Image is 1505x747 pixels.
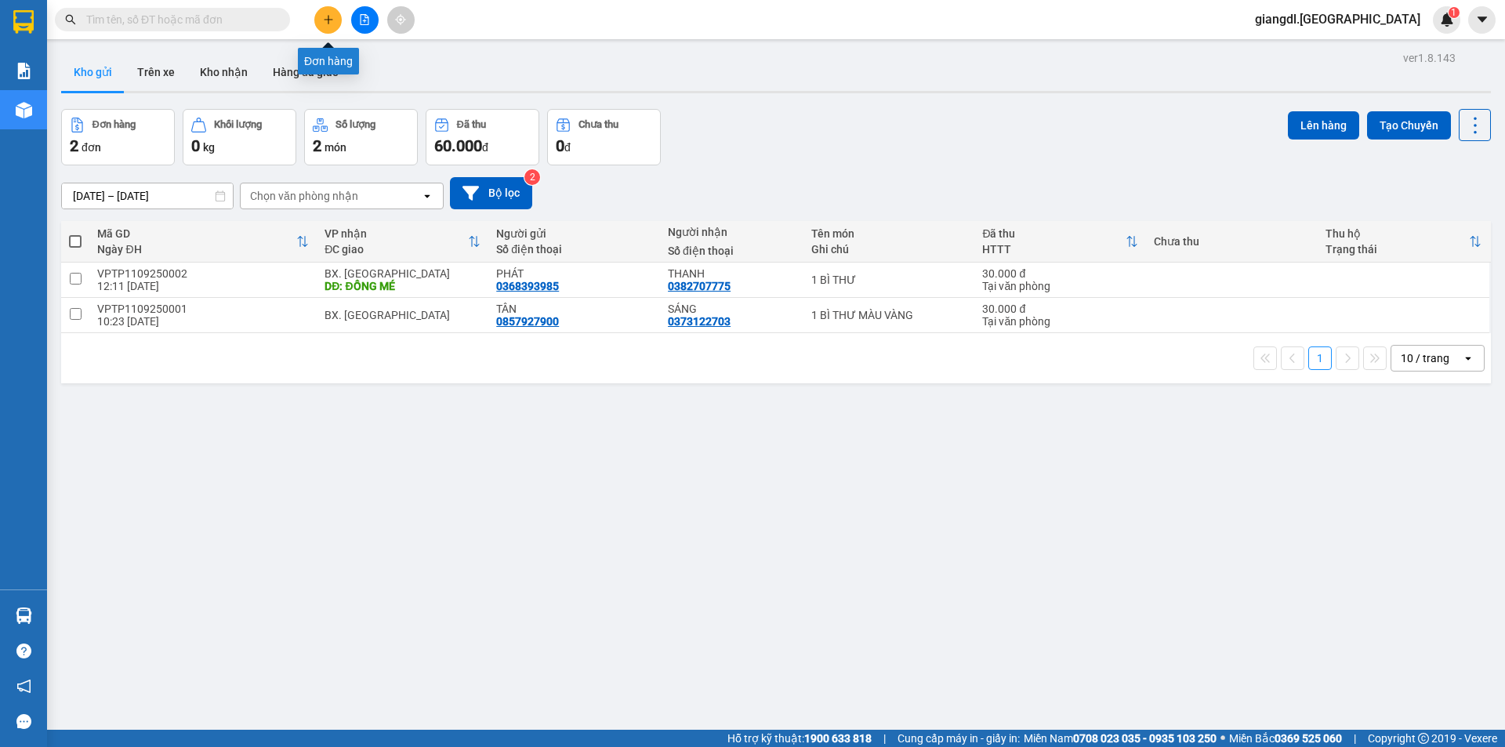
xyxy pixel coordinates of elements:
div: Thu hộ [1325,227,1469,240]
img: solution-icon [16,63,32,79]
img: warehouse-icon [16,102,32,118]
span: | [883,730,886,747]
strong: 0369 525 060 [1275,732,1342,745]
img: logo-vxr [13,10,34,34]
div: Người nhận [668,226,795,238]
div: BX. [GEOGRAPHIC_DATA] [325,267,481,280]
span: 60.000 [434,136,482,155]
svg: open [1462,352,1474,364]
div: 12:11 [DATE] [97,280,309,292]
div: Chưa thu [578,119,618,130]
div: Trạng thái [1325,243,1469,256]
strong: 1900 633 818 [804,732,872,745]
div: Đã thu [457,119,486,130]
div: 0857927900 [496,315,559,328]
span: question-circle [16,644,31,658]
span: kg [203,141,215,154]
div: THANH [668,267,795,280]
div: PHÁT [496,267,652,280]
th: Toggle SortBy [1318,221,1489,263]
button: Kho nhận [187,53,260,91]
span: 2 [313,136,321,155]
sup: 2 [524,169,540,185]
span: giangdl.[GEOGRAPHIC_DATA] [1242,9,1433,29]
span: Cung cấp máy in - giấy in: [898,730,1020,747]
div: 0373122703 [668,315,731,328]
div: Chọn văn phòng nhận [250,188,358,204]
button: Hàng đã giao [260,53,351,91]
span: aim [395,14,406,25]
div: 30.000 đ [982,267,1138,280]
div: Chưa thu [1154,235,1310,248]
button: Kho gửi [61,53,125,91]
div: Số điện thoại [496,243,652,256]
span: món [325,141,346,154]
div: Đã thu [982,227,1126,240]
img: icon-new-feature [1440,13,1454,27]
span: search [65,14,76,25]
div: SÁNG [668,303,795,315]
button: 1 [1308,346,1332,370]
span: notification [16,679,31,694]
span: đ [482,141,488,154]
div: Người gửi [496,227,652,240]
th: Toggle SortBy [317,221,488,263]
span: 0 [191,136,200,155]
span: plus [323,14,334,25]
span: file-add [359,14,370,25]
div: BX. [GEOGRAPHIC_DATA] [325,309,481,321]
div: Tên món [811,227,967,240]
div: VP nhận [325,227,468,240]
span: 1 [1451,7,1456,18]
button: aim [387,6,415,34]
div: DĐ: ĐỒNG MÉ [325,280,481,292]
button: Bộ lọc [450,177,532,209]
div: Đơn hàng [92,119,136,130]
button: plus [314,6,342,34]
th: Toggle SortBy [974,221,1146,263]
div: Đơn hàng [298,48,359,74]
div: Mã GD [97,227,296,240]
div: 10 / trang [1401,350,1449,366]
div: ver 1.8.143 [1403,49,1456,67]
span: Miền Bắc [1229,730,1342,747]
div: TÂN [496,303,652,315]
div: 0368393985 [496,280,559,292]
span: message [16,714,31,729]
button: Tạo Chuyến [1367,111,1451,140]
div: Ngày ĐH [97,243,296,256]
div: VPTP1109250001 [97,303,309,315]
sup: 1 [1449,7,1460,18]
div: 0382707775 [668,280,731,292]
button: Số lượng2món [304,109,418,165]
div: Số điện thoại [668,245,795,257]
div: 30.000 đ [982,303,1138,315]
div: Tại văn phòng [982,280,1138,292]
strong: 0708 023 035 - 0935 103 250 [1073,732,1217,745]
button: Chưa thu0đ [547,109,661,165]
span: đơn [82,141,101,154]
div: Ghi chú [811,243,967,256]
span: caret-down [1475,13,1489,27]
div: Khối lượng [214,119,262,130]
input: Tìm tên, số ĐT hoặc mã đơn [86,11,271,28]
span: đ [564,141,571,154]
div: Số lượng [335,119,375,130]
th: Toggle SortBy [89,221,317,263]
div: VPTP1109250002 [97,267,309,280]
button: file-add [351,6,379,34]
img: warehouse-icon [16,607,32,624]
div: 10:23 [DATE] [97,315,309,328]
div: 1 BÌ THƯ [811,274,967,286]
svg: open [421,190,433,202]
div: HTTT [982,243,1126,256]
span: Hỗ trợ kỹ thuật: [727,730,872,747]
button: Lên hàng [1288,111,1359,140]
div: ĐC giao [325,243,468,256]
input: Select a date range. [62,183,233,209]
button: Khối lượng0kg [183,109,296,165]
div: 1 BÌ THƯ MÀU VÀNG [811,309,967,321]
div: Tại văn phòng [982,315,1138,328]
span: Miền Nam [1024,730,1217,747]
span: ⚪️ [1220,735,1225,742]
